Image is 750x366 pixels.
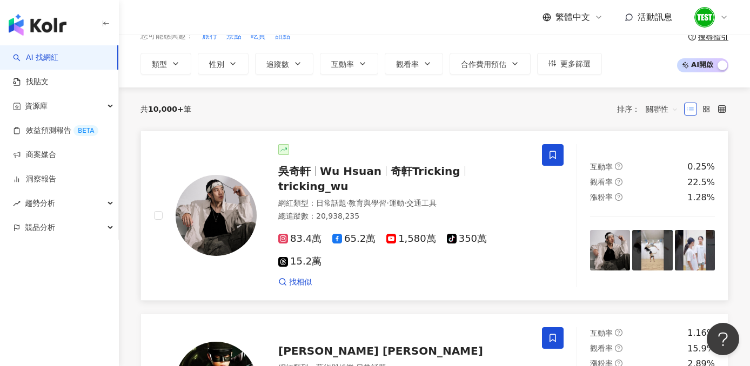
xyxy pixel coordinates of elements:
[698,32,728,41] div: 搜尋指引
[385,53,443,74] button: 觀看率
[140,53,191,74] button: 類型
[198,53,249,74] button: 性別
[632,230,672,270] img: post-image
[266,60,289,69] span: 追蹤數
[687,177,715,188] div: 22.5%
[316,199,346,207] span: 日常話題
[13,150,56,160] a: 商案媒合
[615,162,622,170] span: question-circle
[278,165,311,178] span: 吳奇軒
[332,233,376,245] span: 65.2萬
[25,94,48,118] span: 資源庫
[447,233,487,245] span: 350萬
[386,233,436,245] span: 1,580萬
[289,277,312,288] span: 找相似
[707,323,739,355] iframe: Help Scout Beacon - Open
[320,165,381,178] span: Wu Hsuan
[537,53,602,74] button: 更多篩選
[278,277,312,288] a: 找相似
[590,230,630,270] img: post-image
[140,131,728,301] a: KOL Avatar吳奇軒Wu Hsuan奇軒Trickingtricking_wu網紅類型：日常話題·教育與學習·運動·交通工具總追蹤數：20,938,23583.4萬65.2萬1,580萬3...
[687,343,715,355] div: 15.9%
[278,211,529,222] div: 總追蹤數 ： 20,938,235
[25,215,55,240] span: 競品分析
[152,60,167,69] span: 類型
[615,344,622,352] span: question-circle
[278,344,483,357] span: [PERSON_NAME] [PERSON_NAME]
[404,199,406,207] span: ·
[590,193,613,201] span: 漲粉率
[590,178,613,186] span: 觀看率
[560,59,591,68] span: 更多篩選
[688,33,696,40] span: question-circle
[694,7,715,28] img: unnamed.png
[209,60,224,69] span: 性別
[346,199,349,207] span: ·
[226,30,242,42] button: 景點
[555,11,590,23] span: 繁體中文
[274,30,291,42] button: 甜點
[13,200,21,207] span: rise
[590,162,613,171] span: 互動率
[176,175,257,256] img: KOL Avatar
[320,53,378,74] button: 互動率
[202,31,217,42] span: 旅行
[590,344,613,353] span: 觀看率
[13,52,58,63] a: searchAI 找網紅
[615,193,622,201] span: question-circle
[25,191,55,215] span: 趨勢分析
[13,174,56,185] a: 洞察報告
[278,233,322,245] span: 83.4萬
[450,53,531,74] button: 合作費用預估
[396,60,419,69] span: 觀看率
[615,178,622,186] span: question-circle
[687,161,715,173] div: 0.25%
[638,12,672,22] span: 活動訊息
[278,198,529,209] div: 網紅類型 ：
[9,14,66,36] img: logo
[406,199,437,207] span: 交通工具
[148,105,184,113] span: 10,000+
[391,165,460,178] span: 奇軒Tricking
[389,199,404,207] span: 運動
[675,230,715,270] img: post-image
[13,77,49,87] a: 找貼文
[349,199,386,207] span: 教育與學習
[386,199,389,207] span: ·
[250,30,266,42] button: 吃貨
[646,100,678,118] span: 關聯性
[140,31,193,42] span: 您可能感興趣：
[687,327,715,339] div: 1.16%
[140,105,191,113] div: 共 筆
[278,180,349,193] span: tricking_wu
[461,60,506,69] span: 合作費用預估
[278,256,322,267] span: 15.2萬
[13,125,98,136] a: 效益預測報告BETA
[251,31,266,42] span: 吃貨
[615,329,622,336] span: question-circle
[275,31,290,42] span: 甜點
[331,60,354,69] span: 互動率
[202,30,218,42] button: 旅行
[590,329,613,337] span: 互動率
[687,192,715,204] div: 1.28%
[255,53,313,74] button: 追蹤數
[617,100,684,118] div: 排序：
[226,31,242,42] span: 景點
